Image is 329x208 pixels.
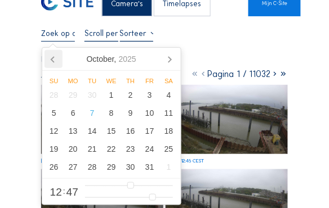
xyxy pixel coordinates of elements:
[119,55,136,64] i: 2025
[102,122,121,140] div: 15
[102,158,121,176] div: 29
[63,187,65,195] span: :
[64,158,83,176] div: 27
[140,158,159,176] div: 31
[83,122,102,140] div: 14
[159,122,179,140] div: 18
[64,140,83,158] div: 20
[45,140,64,158] div: 19
[83,78,102,84] div: Tu
[121,78,140,84] div: Th
[45,78,64,84] div: Su
[140,140,159,158] div: 24
[66,187,78,197] span: 47
[50,187,62,197] span: 12
[166,158,204,163] div: [DATE] 12:45 CEST
[82,50,141,68] div: October,
[121,86,140,104] div: 2
[121,140,140,158] div: 23
[159,104,179,122] div: 11
[140,122,159,140] div: 17
[159,140,179,158] div: 25
[121,104,140,122] div: 9
[159,158,179,176] div: 1
[64,78,83,84] div: Mo
[140,86,159,104] div: 3
[83,86,102,104] div: 30
[45,122,64,140] div: 12
[102,140,121,158] div: 22
[121,158,140,176] div: 30
[102,78,121,84] div: We
[45,104,64,122] div: 5
[45,86,64,104] div: 28
[41,29,75,38] input: Zoek op datum 󰅀
[140,104,159,122] div: 10
[83,104,102,122] div: 7
[102,104,121,122] div: 8
[159,78,179,84] div: Sa
[45,158,64,176] div: 26
[166,85,288,154] img: image_53651010
[64,86,83,104] div: 29
[121,122,140,140] div: 16
[159,86,179,104] div: 4
[64,104,83,122] div: 6
[207,69,271,79] span: Pagina 1 / 11032
[83,140,102,158] div: 21
[83,158,102,176] div: 28
[64,122,83,140] div: 13
[140,78,159,84] div: Fr
[102,86,121,104] div: 1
